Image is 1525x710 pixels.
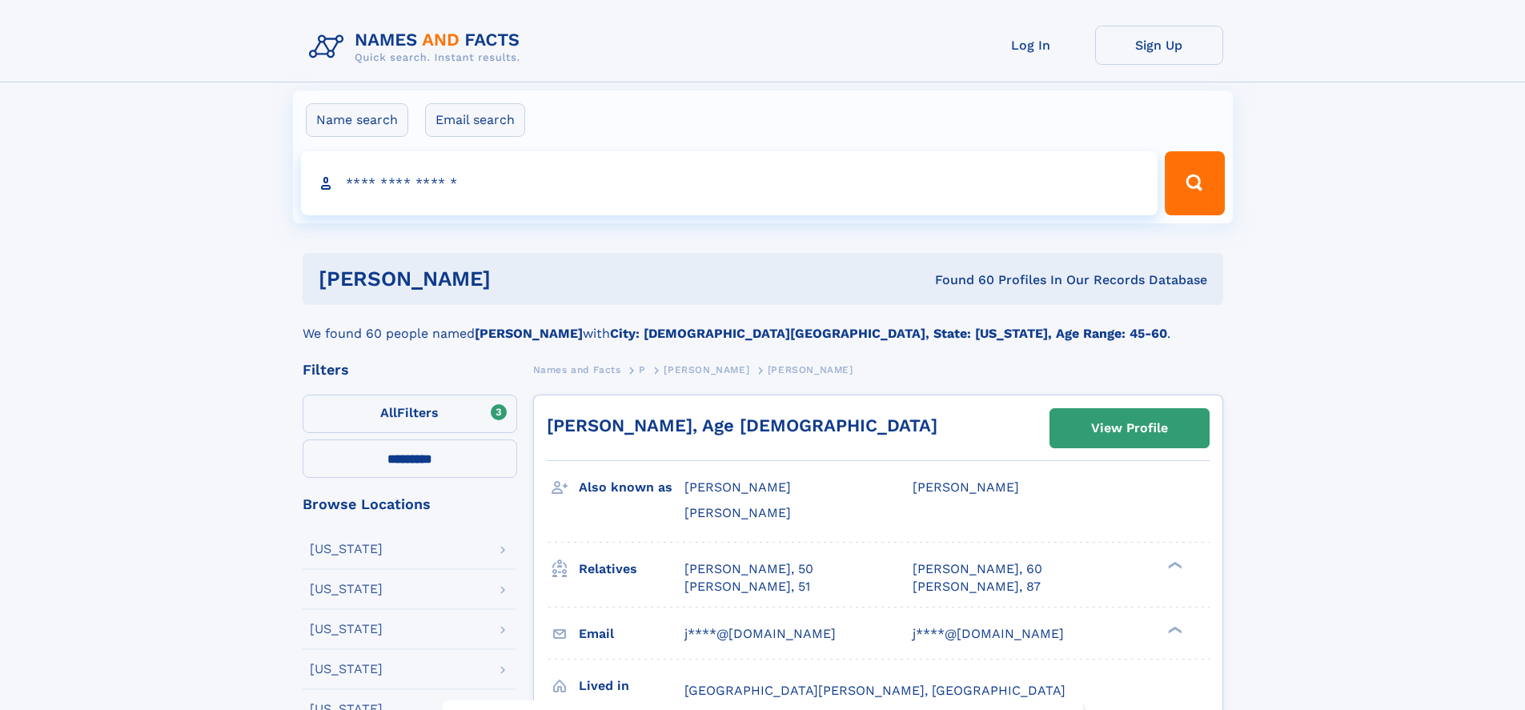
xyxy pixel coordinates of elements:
[1091,410,1168,447] div: View Profile
[303,395,517,433] label: Filters
[913,560,1042,578] a: [PERSON_NAME], 60
[664,359,749,379] a: [PERSON_NAME]
[579,620,684,648] h3: Email
[303,497,517,511] div: Browse Locations
[664,364,749,375] span: [PERSON_NAME]
[1095,26,1223,65] a: Sign Up
[768,364,853,375] span: [PERSON_NAME]
[425,103,525,137] label: Email search
[301,151,1158,215] input: search input
[579,474,684,501] h3: Also known as
[533,359,621,379] a: Names and Facts
[475,326,583,341] b: [PERSON_NAME]
[310,583,383,596] div: [US_STATE]
[303,363,517,377] div: Filters
[579,672,684,700] h3: Lived in
[303,305,1223,343] div: We found 60 people named with .
[1164,560,1183,570] div: ❯
[319,269,713,289] h1: [PERSON_NAME]
[1050,409,1209,447] a: View Profile
[712,271,1207,289] div: Found 60 Profiles In Our Records Database
[380,405,397,420] span: All
[639,359,646,379] a: P
[310,663,383,676] div: [US_STATE]
[547,415,937,435] a: [PERSON_NAME], Age [DEMOGRAPHIC_DATA]
[639,364,646,375] span: P
[1164,624,1183,635] div: ❯
[306,103,408,137] label: Name search
[967,26,1095,65] a: Log In
[684,683,1065,698] span: [GEOGRAPHIC_DATA][PERSON_NAME], [GEOGRAPHIC_DATA]
[913,578,1041,596] a: [PERSON_NAME], 87
[310,623,383,636] div: [US_STATE]
[684,578,810,596] a: [PERSON_NAME], 51
[303,26,533,69] img: Logo Names and Facts
[1165,151,1224,215] button: Search Button
[684,560,813,578] a: [PERSON_NAME], 50
[310,543,383,556] div: [US_STATE]
[610,326,1167,341] b: City: [DEMOGRAPHIC_DATA][GEOGRAPHIC_DATA], State: [US_STATE], Age Range: 45-60
[684,479,791,495] span: [PERSON_NAME]
[684,505,791,520] span: [PERSON_NAME]
[913,479,1019,495] span: [PERSON_NAME]
[579,556,684,583] h3: Relatives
